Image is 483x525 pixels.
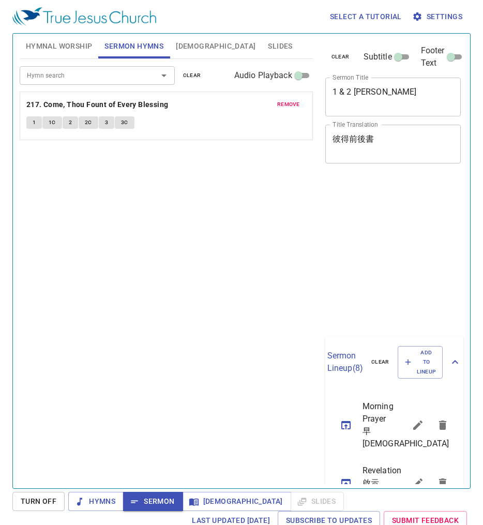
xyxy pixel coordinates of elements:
[21,495,56,508] span: Turn Off
[121,118,128,127] span: 3C
[63,116,78,129] button: 2
[331,52,350,62] span: clear
[183,71,201,80] span: clear
[26,40,93,53] span: Hymnal Worship
[176,40,255,53] span: [DEMOGRAPHIC_DATA]
[271,98,306,111] button: remove
[177,69,207,82] button: clear
[330,10,402,23] span: Select a tutorial
[325,336,463,389] div: Sermon Lineup(8)clearAdd to Lineup
[398,346,443,379] button: Add to Lineup
[277,100,300,109] span: remove
[421,44,445,69] span: Footer Text
[333,87,454,107] textarea: 1 & 2 [PERSON_NAME]
[33,118,36,127] span: 1
[363,464,381,502] span: Revelation 啟示錄
[105,118,108,127] span: 3
[85,118,92,127] span: 2C
[234,69,292,82] span: Audio Playback
[364,51,392,63] span: Subtitle
[183,492,291,511] button: [DEMOGRAPHIC_DATA]
[77,495,115,508] span: Hymns
[69,118,72,127] span: 2
[12,492,65,511] button: Turn Off
[131,495,174,508] span: Sermon
[26,116,42,129] button: 1
[115,116,134,129] button: 3C
[333,134,454,154] textarea: 彼得前後書
[12,7,156,26] img: True Jesus Church
[268,40,292,53] span: Slides
[42,116,62,129] button: 1C
[363,400,381,450] span: Morning Prayer 早[DEMOGRAPHIC_DATA]
[79,116,98,129] button: 2C
[157,68,171,83] button: Open
[326,7,406,26] button: Select a tutorial
[404,348,436,377] span: Add to Lineup
[26,98,170,111] button: 217. Come, Thou Fount of Every Blessing
[365,356,396,368] button: clear
[26,98,169,111] b: 217. Come, Thou Fount of Every Blessing
[68,492,124,511] button: Hymns
[325,51,356,63] button: clear
[104,40,163,53] span: Sermon Hymns
[123,492,183,511] button: Sermon
[327,350,363,374] p: Sermon Lineup ( 8 )
[410,7,466,26] button: Settings
[49,118,56,127] span: 1C
[414,10,462,23] span: Settings
[99,116,114,129] button: 3
[371,357,389,367] span: clear
[321,174,435,332] iframe: from-child
[191,495,283,508] span: [DEMOGRAPHIC_DATA]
